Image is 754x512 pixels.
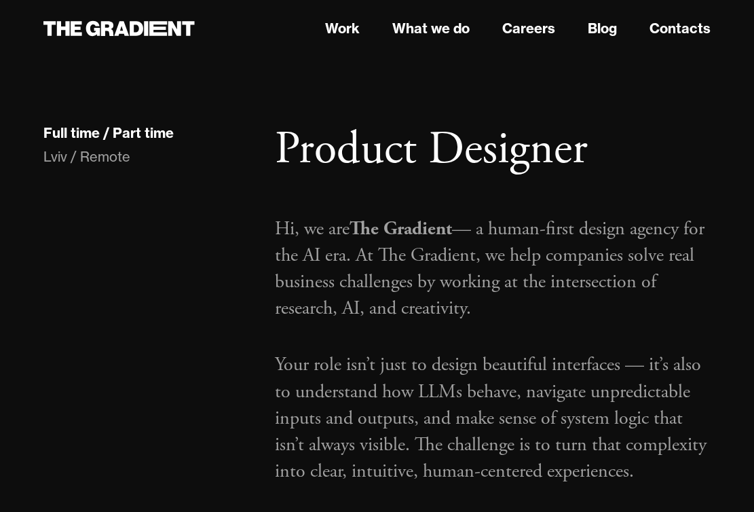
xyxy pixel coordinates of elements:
p: Hi, we are — a human-first design agency for the AI era. At The Gradient, we help companies solve... [275,216,711,323]
strong: The Gradient [350,217,452,241]
a: Careers [502,18,555,39]
a: What we do [392,18,470,39]
a: Contacts [649,18,711,39]
div: Full time / Part time [43,124,174,142]
p: Your role isn’t just to design beautiful interfaces — it’s also to understand how LLMs behave, na... [275,352,711,485]
div: Lviv / Remote [43,147,248,166]
a: Work [325,18,360,39]
h1: Product Designer [275,122,711,178]
a: Blog [588,18,617,39]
